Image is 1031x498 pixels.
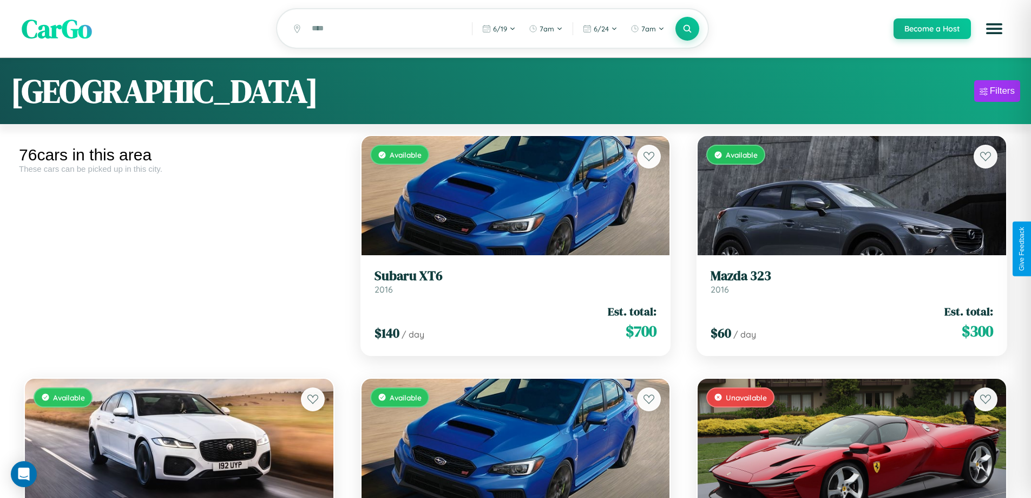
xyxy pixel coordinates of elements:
[375,324,399,342] span: $ 140
[493,24,507,33] span: 6 / 19
[477,20,521,37] button: 6/19
[1018,227,1026,271] div: Give Feedback
[540,24,554,33] span: 7am
[711,268,993,295] a: Mazda 3232016
[894,18,971,39] button: Become a Host
[19,146,339,164] div: 76 cars in this area
[962,320,993,342] span: $ 300
[641,24,656,33] span: 7am
[375,284,393,295] span: 2016
[523,20,568,37] button: 7am
[390,150,422,159] span: Available
[726,150,758,159] span: Available
[711,324,731,342] span: $ 60
[726,393,767,402] span: Unavailable
[711,268,993,284] h3: Mazda 323
[402,329,424,340] span: / day
[626,320,656,342] span: $ 700
[944,303,993,319] span: Est. total:
[11,69,318,113] h1: [GEOGRAPHIC_DATA]
[375,268,657,295] a: Subaru XT62016
[375,268,657,284] h3: Subaru XT6
[979,14,1009,44] button: Open menu
[990,86,1015,96] div: Filters
[608,303,656,319] span: Est. total:
[974,80,1020,102] button: Filters
[22,11,92,47] span: CarGo
[390,393,422,402] span: Available
[625,20,670,37] button: 7am
[711,284,729,295] span: 2016
[733,329,756,340] span: / day
[19,164,339,173] div: These cars can be picked up in this city.
[11,461,37,487] div: Open Intercom Messenger
[53,393,85,402] span: Available
[594,24,609,33] span: 6 / 24
[577,20,623,37] button: 6/24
